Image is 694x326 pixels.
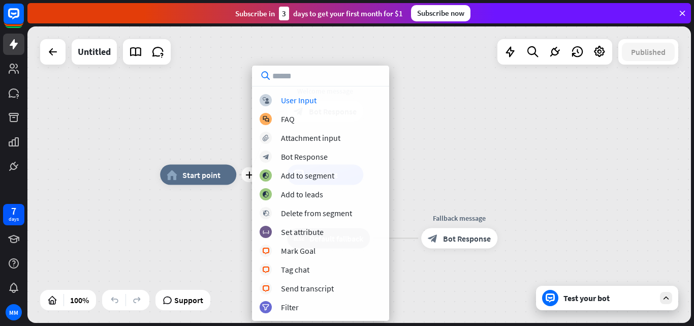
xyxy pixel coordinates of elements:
[279,7,289,20] div: 3
[11,206,16,216] div: 7
[281,246,316,256] div: Mark Goal
[78,39,111,65] div: Untitled
[281,302,299,312] div: Filter
[281,227,324,237] div: Set attribute
[281,95,317,105] div: User Input
[262,304,269,311] i: filter
[263,229,269,235] i: block_set_attribute
[9,216,19,223] div: days
[281,264,309,275] div: Tag chat
[263,135,269,141] i: block_attachment
[281,208,352,218] div: Delete from segment
[443,233,491,244] span: Bot Response
[263,116,269,123] i: block_faq
[622,43,675,61] button: Published
[281,133,340,143] div: Attachment input
[67,292,92,308] div: 100%
[281,114,295,124] div: FAQ
[563,293,655,303] div: Test your bot
[3,204,24,225] a: 7 days
[263,154,269,160] i: block_bot_response
[281,152,328,162] div: Bot Response
[262,172,269,179] i: block_add_to_segment
[262,248,270,254] i: block_livechat
[263,210,269,217] i: block_delete_from_segment
[262,266,270,273] i: block_livechat
[414,213,505,223] div: Fallback message
[262,285,270,292] i: block_livechat
[182,170,220,180] span: Start point
[235,7,403,20] div: Subscribe in days to get your first month for $1
[8,4,39,35] button: Open LiveChat chat widget
[167,170,177,180] i: home_2
[281,170,334,181] div: Add to segment
[411,5,470,21] div: Subscribe now
[245,171,253,179] i: plus
[428,233,438,244] i: block_bot_response
[174,292,203,308] span: Support
[281,189,323,199] div: Add to leads
[262,191,269,198] i: block_add_to_segment
[6,304,22,320] div: MM
[281,283,334,293] div: Send transcript
[263,97,269,104] i: block_user_input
